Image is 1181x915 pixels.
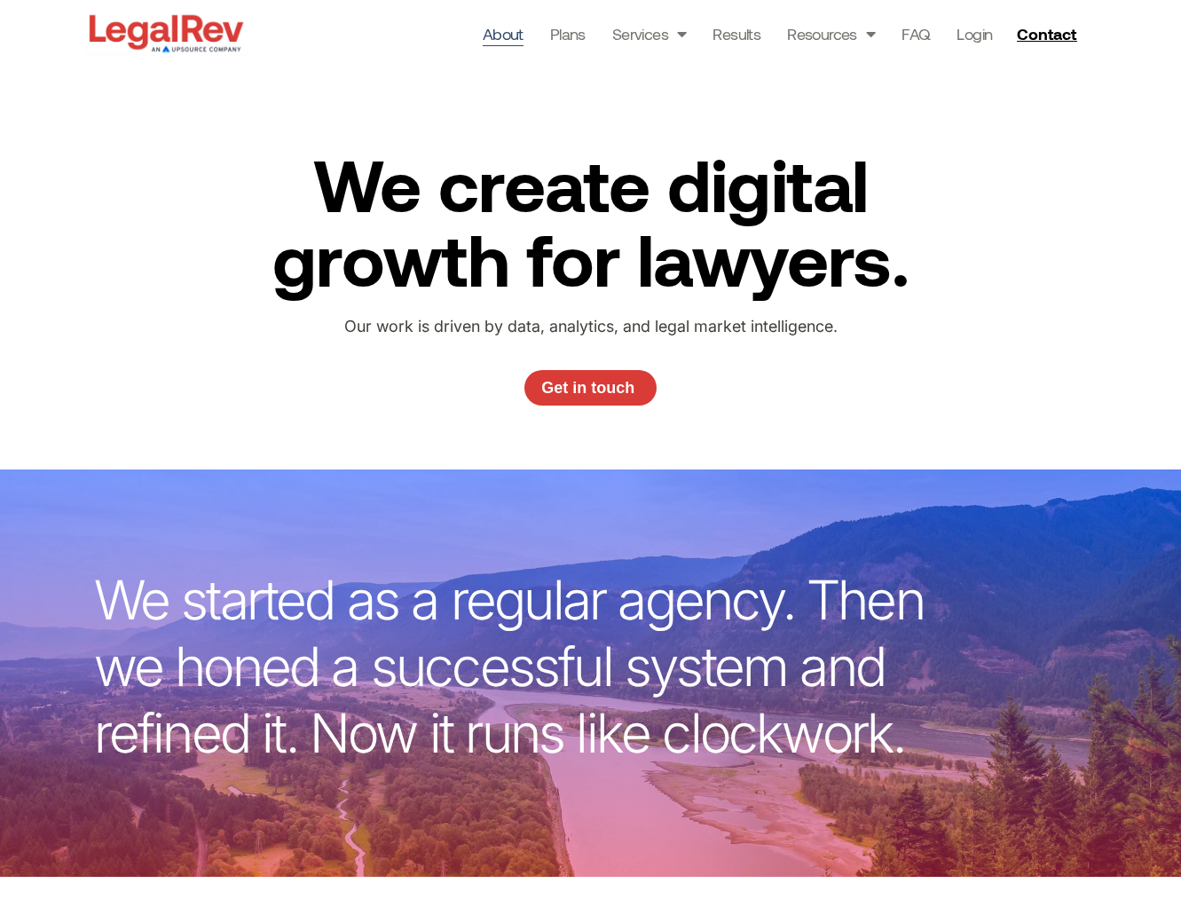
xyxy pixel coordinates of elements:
span: Get in touch [541,380,634,396]
a: About [483,21,524,46]
nav: Menu [483,21,993,46]
p: Our work is driven by data, analytics, and legal market intelligence. [297,313,884,340]
a: Resources [787,21,875,46]
a: Contact [1010,20,1088,48]
a: Plans [550,21,586,46]
h2: We create digital growth for lawyers. [237,146,945,296]
span: Contact [1017,26,1076,42]
a: FAQ [901,21,930,46]
a: Results [713,21,760,46]
a: Services [612,21,687,46]
a: Get in touch [524,370,657,406]
p: We started as a regular agency. Then we honed a successful system and refined it. Now it runs lik... [94,567,955,767]
a: Login [957,21,992,46]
